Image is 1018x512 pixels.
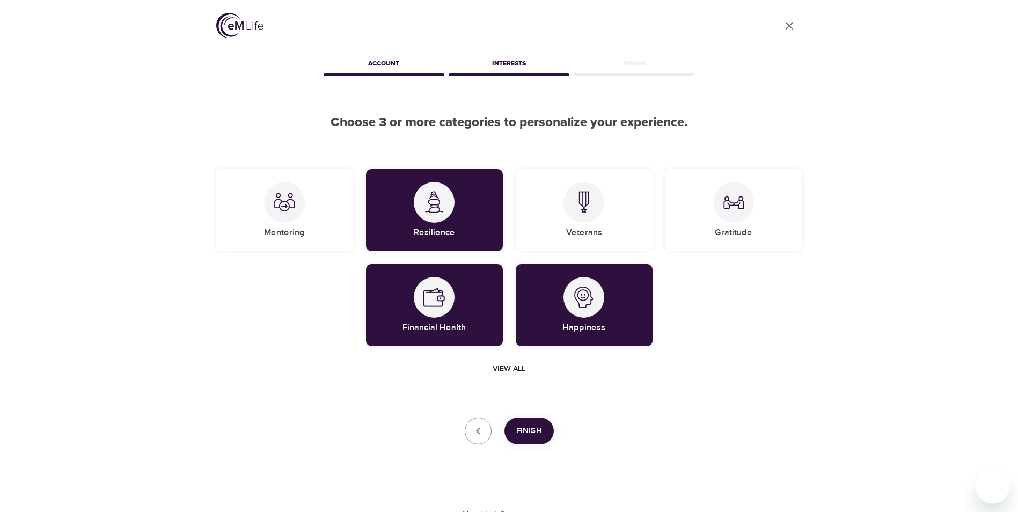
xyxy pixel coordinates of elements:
[264,227,305,238] h5: Mentoring
[366,169,503,251] div: ResilienceResilience
[493,362,525,376] span: View all
[423,287,445,308] img: Financial Health
[573,287,595,308] img: Happiness
[504,418,554,444] button: Finish
[414,227,455,238] h5: Resilience
[715,227,752,238] h5: Gratitude
[216,13,263,38] img: logo
[665,169,802,251] div: GratitudeGratitude
[366,264,503,346] div: Financial HealthFinancial Health
[423,191,445,213] img: Resilience
[975,469,1009,503] iframe: Button to launch messaging window
[516,264,653,346] div: HappinessHappiness
[402,322,466,333] h5: Financial Health
[516,169,653,251] div: VeteransVeterans
[566,227,602,238] h5: Veterans
[516,424,542,438] span: Finish
[488,359,530,379] button: View all
[723,192,744,213] img: Gratitude
[562,322,605,333] h5: Happiness
[573,191,595,213] img: Veterans
[274,192,295,213] img: Mentoring
[777,13,802,39] a: close
[216,169,353,251] div: MentoringMentoring
[216,115,802,130] h2: Choose 3 or more categories to personalize your experience.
